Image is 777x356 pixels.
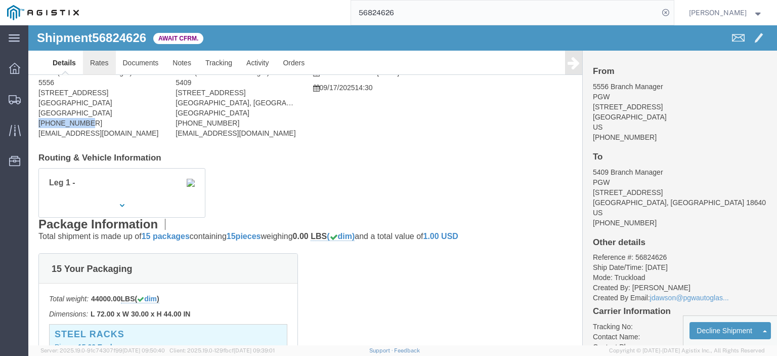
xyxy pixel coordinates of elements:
[169,347,275,353] span: Client: 2025.19.0-129fbcf
[40,347,165,353] span: Server: 2025.19.0-91c74307f99
[394,347,420,353] a: Feedback
[369,347,395,353] a: Support
[234,347,275,353] span: [DATE] 09:39:01
[7,5,79,20] img: logo
[688,7,763,19] button: [PERSON_NAME]
[351,1,659,25] input: Search for shipment number, reference number
[609,346,765,355] span: Copyright © [DATE]-[DATE] Agistix Inc., All Rights Reserved
[689,7,747,18] span: Jesse Jordan
[122,347,165,353] span: [DATE] 09:50:40
[28,25,777,345] iframe: FS Legacy Container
